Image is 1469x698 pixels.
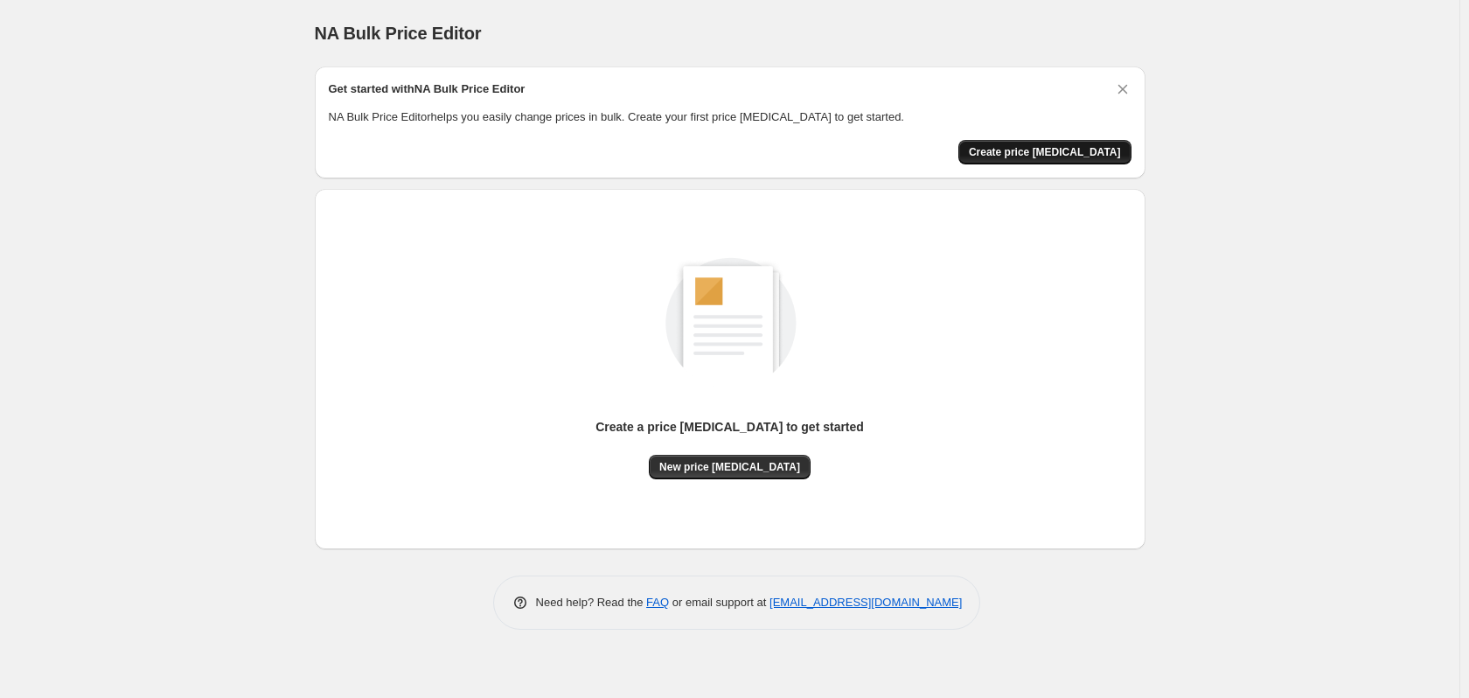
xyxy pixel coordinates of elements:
[1114,80,1131,98] button: Dismiss card
[595,418,864,436] p: Create a price [MEDICAL_DATA] to get started
[315,24,482,43] span: NA Bulk Price Editor
[536,596,647,609] span: Need help? Read the
[329,108,1131,126] p: NA Bulk Price Editor helps you easily change prices in bulk. Create your first price [MEDICAL_DAT...
[769,596,962,609] a: [EMAIL_ADDRESS][DOMAIN_NAME]
[669,596,769,609] span: or email support at
[646,596,669,609] a: FAQ
[969,145,1121,159] span: Create price [MEDICAL_DATA]
[649,455,811,479] button: New price [MEDICAL_DATA]
[659,460,800,474] span: New price [MEDICAL_DATA]
[958,140,1131,164] button: Create price change job
[329,80,526,98] h2: Get started with NA Bulk Price Editor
